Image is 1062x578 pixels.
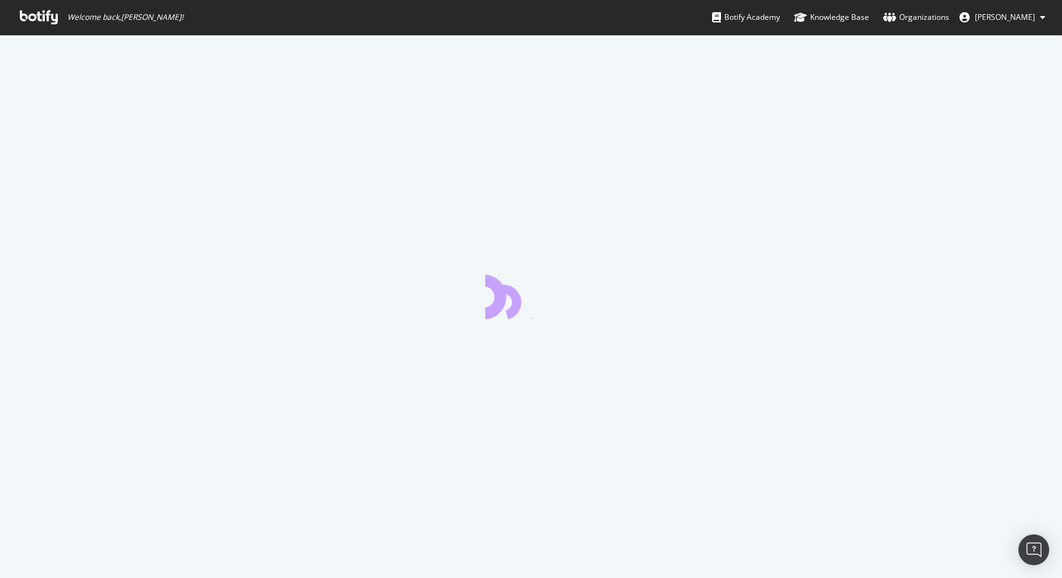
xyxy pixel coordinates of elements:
div: Knowledge Base [794,11,869,24]
div: Open Intercom Messenger [1018,534,1049,565]
button: [PERSON_NAME] [949,7,1056,28]
span: Olivier Gourdin [975,12,1035,22]
div: animation [485,273,577,319]
div: Botify Academy [712,11,780,24]
span: Welcome back, [PERSON_NAME] ! [67,12,183,22]
div: Organizations [883,11,949,24]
